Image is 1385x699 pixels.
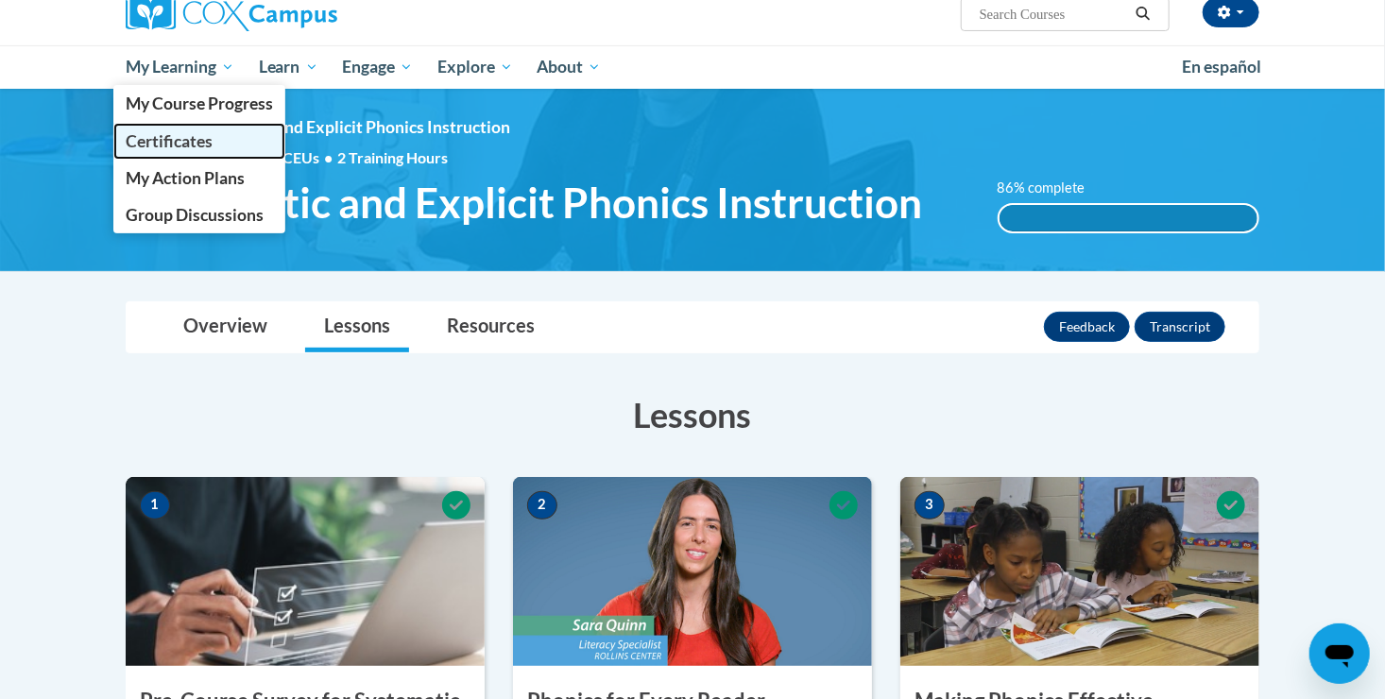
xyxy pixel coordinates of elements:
span: My Course Progress [126,94,273,113]
a: Lessons [305,302,409,352]
span: En español [1182,57,1261,77]
span: Learn [259,56,318,78]
a: About [525,45,614,89]
span: 0.20 CEUs [250,147,337,168]
a: En español [1170,47,1274,87]
span: Systematic and Explicit Phonics Instruction [192,117,510,137]
a: Learn [247,45,331,89]
span: My Action Plans [126,168,245,188]
span: Group Discussions [126,205,264,225]
span: About [537,56,601,78]
a: My Action Plans [113,160,285,196]
img: Course Image [900,477,1259,666]
span: 1 [140,491,170,520]
input: Search Courses [978,3,1129,26]
span: • [324,148,333,166]
div: Main menu [97,45,1288,89]
button: Feedback [1044,312,1130,342]
img: Course Image [513,477,872,666]
a: Group Discussions [113,196,285,233]
span: My Learning [126,56,234,78]
span: Explore [437,56,513,78]
div: 100% [1000,205,1258,231]
a: Engage [330,45,425,89]
span: 2 Training Hours [337,148,448,166]
iframe: Button to launch messaging window [1309,623,1370,684]
span: Systematic and Explicit Phonics Instruction [126,178,922,228]
a: Certificates [113,123,285,160]
button: Transcript [1135,312,1225,342]
span: 2 [527,491,557,520]
a: Resources [428,302,554,352]
img: Course Image [126,477,485,666]
span: Engage [342,56,413,78]
a: My Course Progress [113,85,285,122]
a: Overview [164,302,286,352]
span: Certificates [126,131,213,151]
button: Search [1129,3,1157,26]
a: Explore [425,45,525,89]
label: 86% complete [998,178,1106,198]
span: 3 [915,491,945,520]
h3: Lessons [126,391,1259,438]
a: My Learning [113,45,247,89]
